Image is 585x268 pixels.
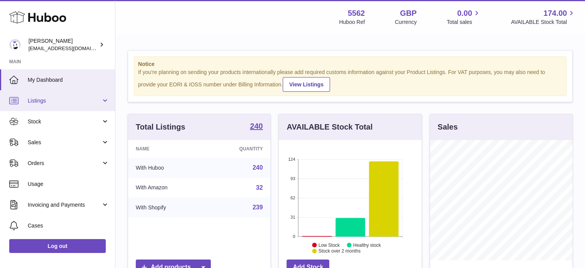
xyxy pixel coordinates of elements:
[9,39,21,51] img: internalAdmin-5562@internal.huboo.com
[543,8,567,19] span: 174.00
[288,157,295,162] text: 124
[253,204,263,211] a: 239
[283,77,330,92] a: View Listings
[400,8,417,19] strong: GBP
[250,122,263,131] a: 240
[138,61,562,68] strong: Notice
[128,140,206,158] th: Name
[28,45,113,51] span: [EMAIL_ADDRESS][DOMAIN_NAME]
[28,222,109,229] span: Cases
[291,215,295,219] text: 31
[291,176,295,181] text: 93
[256,184,263,191] a: 32
[28,97,101,105] span: Listings
[348,8,365,19] strong: 5562
[206,140,271,158] th: Quantity
[339,19,365,26] div: Huboo Ref
[438,122,458,132] h3: Sales
[28,76,109,84] span: My Dashboard
[128,158,206,178] td: With Huboo
[136,122,185,132] h3: Total Listings
[447,8,481,26] a: 0.00 Total sales
[28,180,109,188] span: Usage
[128,197,206,217] td: With Shopify
[447,19,481,26] span: Total sales
[9,239,106,253] a: Log out
[353,242,381,248] text: Healthy stock
[287,122,372,132] h3: AVAILABLE Stock Total
[138,69,562,92] div: If you're planning on sending your products internationally please add required customs informati...
[511,19,576,26] span: AVAILABLE Stock Total
[253,164,263,171] a: 240
[318,242,340,248] text: Low Stock
[395,19,417,26] div: Currency
[128,178,206,198] td: With Amazon
[28,160,101,167] span: Orders
[457,8,472,19] span: 0.00
[28,37,98,52] div: [PERSON_NAME]
[28,139,101,146] span: Sales
[28,118,101,125] span: Stock
[318,248,360,254] text: Stock over 2 months
[250,122,263,130] strong: 240
[293,234,295,239] text: 0
[291,196,295,200] text: 62
[511,8,576,26] a: 174.00 AVAILABLE Stock Total
[28,201,101,209] span: Invoicing and Payments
